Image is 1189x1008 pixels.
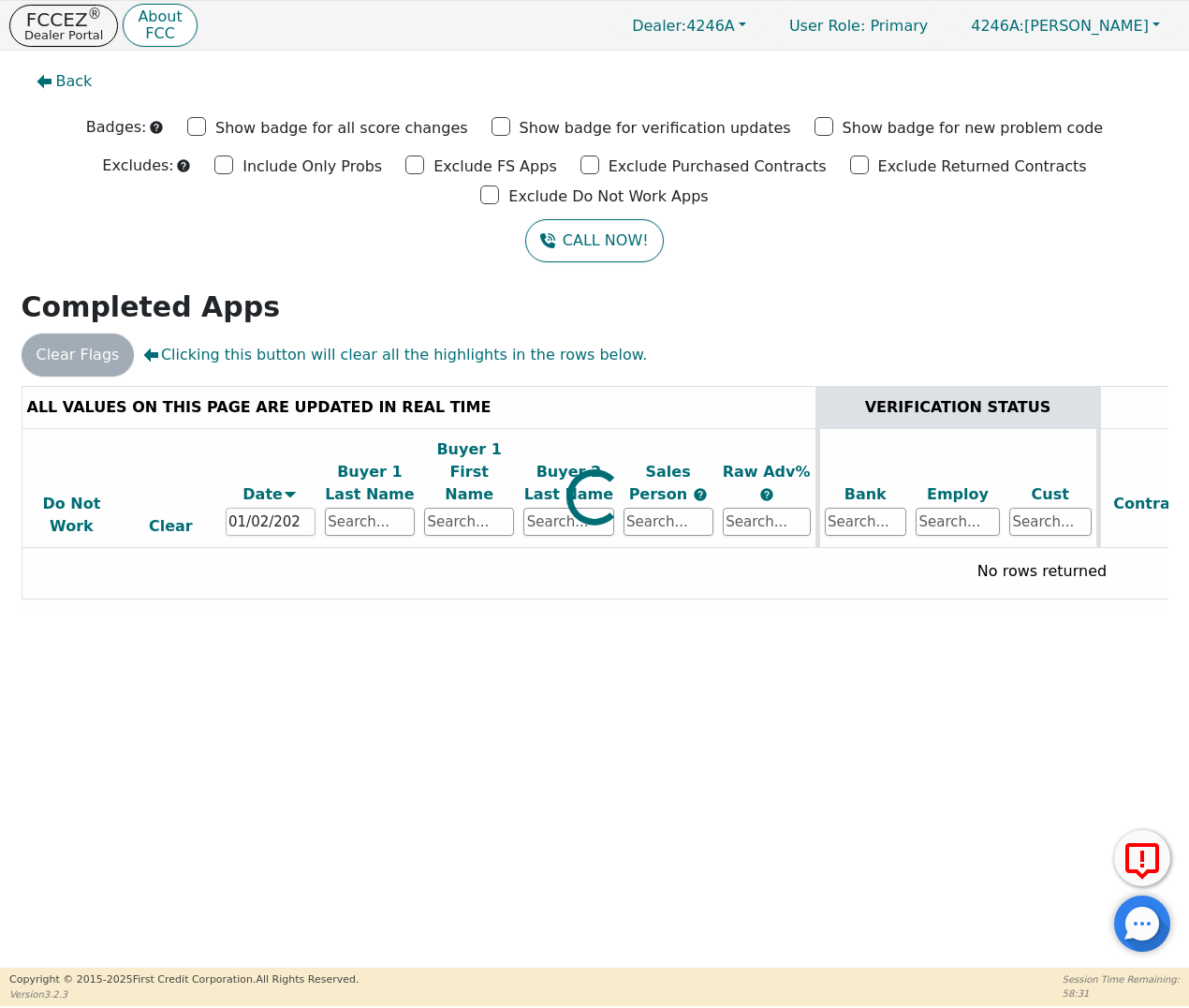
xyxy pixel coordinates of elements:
p: FCC [138,26,182,41]
button: 4246A:[PERSON_NAME] [951,11,1180,40]
p: Exclude Returned Contracts [878,156,1087,178]
p: Version 3.2.3 [9,987,359,1001]
p: Exclude Do Not Work Apps [508,185,708,208]
p: Show badge for verification updates [520,117,791,140]
p: Copyright © 2015- 2025 First Credit Corporation. [9,972,359,988]
p: Include Only Probs [242,156,382,178]
button: Report Error to FCC [1114,830,1170,886]
p: Show badge for all score changes [215,117,468,140]
p: Excludes: [102,155,173,177]
span: User Role : [789,17,865,35]
span: Back [56,70,93,93]
a: User Role: Primary [771,7,947,44]
span: 4246A: [971,17,1024,35]
p: Session Time Remaining: [1063,972,1180,986]
span: 4246A [632,17,735,35]
button: Dealer:4246A [612,11,766,40]
p: Exclude FS Apps [433,156,557,178]
span: Dealer: [632,17,686,35]
button: Back [22,60,108,103]
p: About [138,9,182,24]
p: Dealer Portal [24,29,103,41]
button: AboutFCC [123,4,197,48]
p: Exclude Purchased Contracts [609,156,827,178]
button: FCCEZ®Dealer Portal [9,5,118,47]
span: [PERSON_NAME] [971,17,1149,35]
p: Show badge for new problem code [843,117,1104,140]
span: Clicking this button will clear all the highlights in the rows below. [143,344,647,366]
p: Badges: [86,116,147,139]
p: FCCEZ [24,10,103,29]
p: 58:31 [1063,986,1180,1001]
span: All Rights Reserved. [256,973,359,986]
button: CALL NOW! [525,219,663,262]
strong: Completed Apps [22,290,281,323]
p: Primary [771,7,947,44]
sup: ® [88,6,102,22]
